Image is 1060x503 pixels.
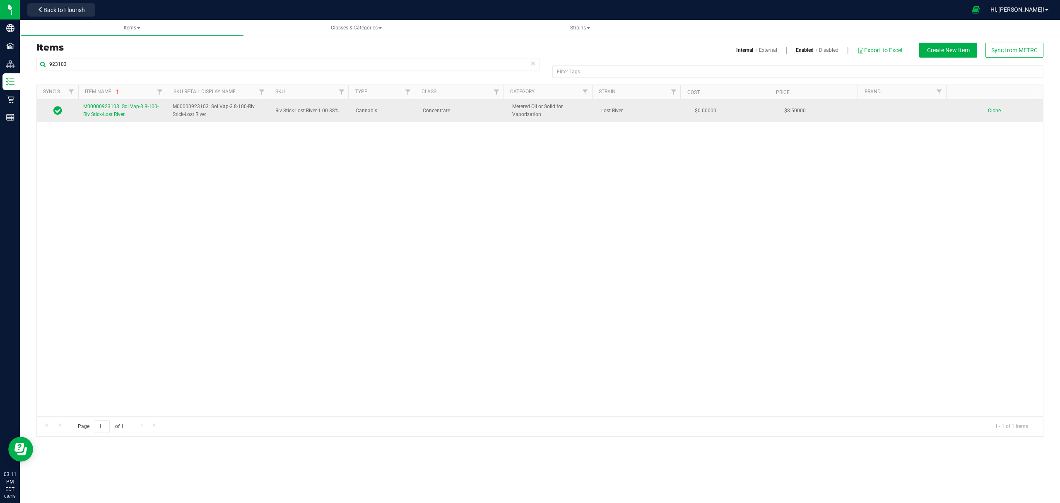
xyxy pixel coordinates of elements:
a: Disabled [819,46,838,54]
span: $0.00000 [691,105,720,117]
inline-svg: Distribution [6,60,14,68]
inline-svg: Retail [6,95,14,104]
span: Strains [570,25,590,31]
a: Cost [687,89,700,95]
span: $8.50000 [780,105,810,117]
a: Filter [401,85,415,99]
a: SKU [275,89,285,94]
a: Item Name [85,89,121,94]
a: Filter [667,85,680,99]
span: Clone [988,108,1001,114]
inline-svg: Inventory [6,77,14,86]
p: 08/19 [4,493,16,499]
a: Filter [153,85,167,99]
span: Classes & Categories [331,25,382,31]
a: Filter [335,85,348,99]
a: M00000923103: Sol Vap-3.8-100-Riv Stick-Lost River [83,103,163,118]
button: Export to Excel [857,43,903,57]
a: Filter [932,85,946,99]
a: Filter [578,85,592,99]
inline-svg: Reports [6,113,14,121]
input: Search Item Name, SKU Retail Name, or Part Number [36,58,540,70]
a: External [759,46,777,54]
a: Category [510,89,535,94]
span: M00000923103: Sol Vap-3.8-100-Riv Stick-Lost River [173,103,265,118]
inline-svg: Facilities [6,42,14,50]
a: Enabled [796,46,814,54]
button: Back to Flourish [27,3,95,17]
span: Concentrate [423,107,502,115]
button: Create New Item [919,43,977,58]
a: Class [422,89,436,94]
inline-svg: Company [6,24,14,32]
span: Open Ecommerce Menu [966,2,985,18]
input: 1 [95,420,110,433]
a: Clone [988,108,1009,114]
p: 03:11 PM EDT [4,471,16,493]
span: Cannabis [356,107,413,115]
a: Internal [736,46,753,54]
a: Filter [255,85,269,99]
a: Price [776,89,790,95]
span: Items [124,25,140,31]
span: M00000923103: Sol Vap-3.8-100-Riv Stick-Lost River [83,104,159,117]
span: In Sync [53,105,62,116]
h3: Items [36,43,534,53]
span: Page of 1 [71,420,130,433]
a: Filter [490,85,503,99]
a: Brand [865,89,881,94]
span: Create New Item [927,47,970,53]
span: Metered Oil or Solid for Vaporization [512,103,592,118]
span: Clear [530,58,536,69]
iframe: Resource center [8,437,33,462]
button: Sync from METRC [985,43,1043,58]
a: Filter [65,85,78,99]
span: Riv Stick-Lost River-1.00-38% [275,107,346,115]
span: Back to Flourish [43,7,85,13]
a: Sync Status [43,89,75,94]
a: Sku Retail Display Name [173,89,236,94]
a: Strain [599,89,616,94]
span: Lost River [601,107,681,115]
span: Hi, [PERSON_NAME]! [990,6,1044,13]
a: Type [355,89,367,94]
span: 1 - 1 of 1 items [988,420,1035,433]
span: Sync from METRC [991,47,1038,53]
